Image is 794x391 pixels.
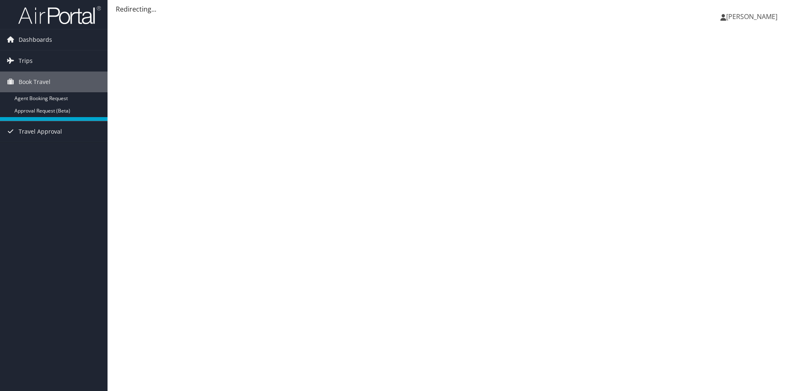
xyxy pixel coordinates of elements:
a: [PERSON_NAME] [720,4,786,29]
span: Dashboards [19,29,52,50]
span: [PERSON_NAME] [726,12,777,21]
div: Redirecting... [116,4,786,14]
span: Book Travel [19,72,50,92]
span: Trips [19,50,33,71]
span: Travel Approval [19,121,62,142]
img: airportal-logo.png [18,5,101,25]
